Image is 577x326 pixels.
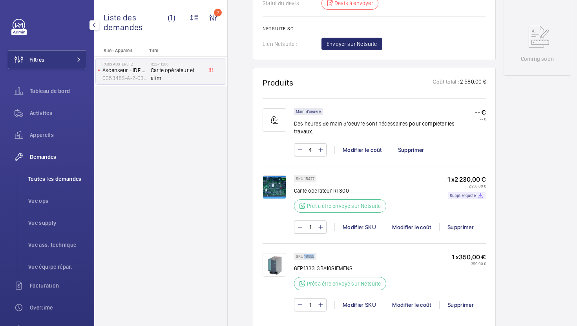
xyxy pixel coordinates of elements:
p: SKU 18995 [296,255,314,258]
span: Toutes les demandes [28,175,86,183]
p: Site - Appareil [94,48,146,53]
p: Coût total : [433,78,459,87]
span: Activités [30,109,86,117]
span: Facturation [30,282,86,290]
span: Appareils [30,131,86,139]
p: Carte operateur RT300 [294,187,391,195]
span: Liste des demandes [104,13,168,32]
div: Supprimer [390,146,432,154]
div: Modifier SKU [334,301,384,309]
img: FBSgmC2DRaV9y79oWeiTfprDqWcot1SkZ_H9kmRcjiSWjj2u.png [263,253,286,277]
span: Vue ass. technique [28,241,86,249]
p: 350,00 € [452,261,486,266]
span: Vue ops [28,197,86,205]
p: Titre [149,48,201,53]
div: Modifier SKU [334,223,384,231]
h1: Produits [263,78,294,87]
p: -- € [475,108,486,117]
p: 1 x 350,00 € [452,253,486,261]
p: 005348S-A-2-03-0-02 [102,74,148,82]
p: Prêt à être envoyé sur Netsuite [307,280,381,288]
p: 2 230,00 € [447,184,486,188]
button: Filtres [8,50,86,69]
button: Envoyer sur Netsuite [321,38,382,50]
span: Tableau de bord [30,87,86,95]
p: 1 x 2 230,00 € [447,175,486,184]
img: D6CUqQ14IlIBGwVPjL1yFrs4xlsEOUa0pxyDO_2oDIf1LvY1.png [263,175,286,199]
h2: R25-11206 [151,62,203,66]
p: Prêt à être envoyé sur Netsuite [307,202,381,210]
span: Vue supply [28,219,86,227]
div: Modifier le coût [334,146,390,154]
p: Supplier quote [450,194,476,197]
a: Supplier quote [448,192,486,199]
div: Modifier le coût [384,223,439,231]
p: 6EP1333-3BA10SIEMENS [294,264,391,272]
span: Demandes [30,153,86,161]
span: Envoyer sur Netsuite [327,40,377,48]
p: PARIS AUSTERLITZ [102,62,148,66]
span: Overtime [30,304,86,311]
p: -- € [475,117,486,121]
div: Supprimer [439,301,482,309]
img: muscle-sm.svg [263,108,286,132]
div: Supprimer [439,223,482,231]
p: Des heures de main d'oeuvre sont nécessaires pour compléter les travaux. [294,120,475,135]
span: Filtres [29,56,44,64]
span: Carte opérateur et alim [151,66,203,82]
div: Modifier le coût [384,301,439,309]
span: Vue équipe répar. [28,263,86,271]
p: Ascenseur - IDF VOIE 2/4 (4522) [102,66,148,74]
p: Main d'oeuvre [296,110,321,113]
p: Coming soon [521,55,554,63]
p: SKU 15477 [296,177,314,180]
p: 2 580,00 € [459,78,486,87]
h2: Netsuite SO [263,26,486,31]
